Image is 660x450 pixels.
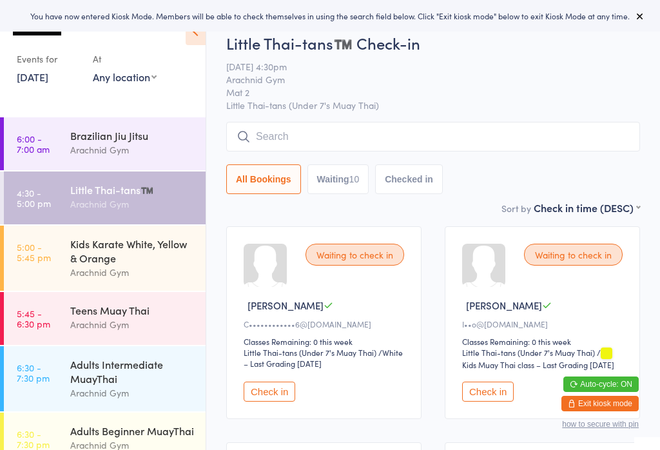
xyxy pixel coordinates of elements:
[244,382,295,402] button: Check in
[244,336,408,347] div: Classes Remaining: 0 this week
[70,237,195,265] div: Kids Karate White, Yellow & Orange
[349,174,360,184] div: 10
[4,171,206,224] a: 4:30 -5:00 pmLittle Thai-tans™️Arachnid Gym
[524,244,623,266] div: Waiting to check in
[226,32,640,54] h2: Little Thai-tans™️ Check-in
[226,122,640,152] input: Search
[534,201,640,215] div: Check in time (DESC)
[70,197,195,211] div: Arachnid Gym
[70,386,195,400] div: Arachnid Gym
[462,347,595,358] div: Little Thai-tans (Under 7's Muay Thai)
[70,128,195,142] div: Brazilian Jiu Jitsu
[21,10,639,21] div: You have now entered Kiosk Mode. Members will be able to check themselves in using the search fie...
[226,86,620,99] span: Mat 2
[563,377,639,392] button: Auto-cycle: ON
[247,298,324,312] span: [PERSON_NAME]
[466,298,542,312] span: [PERSON_NAME]
[562,420,639,429] button: how to secure with pin
[17,362,50,383] time: 6:30 - 7:30 pm
[17,48,80,70] div: Events for
[70,317,195,332] div: Arachnid Gym
[226,99,640,112] span: Little Thai-tans (Under 7's Muay Thai)
[375,164,443,194] button: Checked in
[17,70,48,84] a: [DATE]
[501,202,531,215] label: Sort by
[93,48,157,70] div: At
[70,182,195,197] div: Little Thai-tans™️
[306,244,404,266] div: Waiting to check in
[307,164,369,194] button: Waiting10
[226,60,620,73] span: [DATE] 4:30pm
[462,382,514,402] button: Check in
[17,308,50,329] time: 5:45 - 6:30 pm
[70,357,195,386] div: Adults Intermediate MuayThai
[17,242,51,262] time: 5:00 - 5:45 pm
[226,73,620,86] span: Arachnid Gym
[70,424,195,438] div: Adults Beginner MuayThai
[93,70,157,84] div: Any location
[561,396,639,411] button: Exit kiosk mode
[226,164,301,194] button: All Bookings
[4,292,206,345] a: 5:45 -6:30 pmTeens Muay ThaiArachnid Gym
[4,226,206,291] a: 5:00 -5:45 pmKids Karate White, Yellow & OrangeArachnid Gym
[244,347,376,358] div: Little Thai-tans (Under 7's Muay Thai)
[17,133,50,154] time: 6:00 - 7:00 am
[244,318,408,329] div: C••••••••••••6@[DOMAIN_NAME]
[70,265,195,280] div: Arachnid Gym
[17,429,50,449] time: 6:30 - 7:30 pm
[462,336,626,347] div: Classes Remaining: 0 this week
[4,346,206,411] a: 6:30 -7:30 pmAdults Intermediate MuayThaiArachnid Gym
[4,117,206,170] a: 6:00 -7:00 amBrazilian Jiu JitsuArachnid Gym
[70,303,195,317] div: Teens Muay Thai
[17,188,51,208] time: 4:30 - 5:00 pm
[70,142,195,157] div: Arachnid Gym
[462,318,626,329] div: I••o@[DOMAIN_NAME]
